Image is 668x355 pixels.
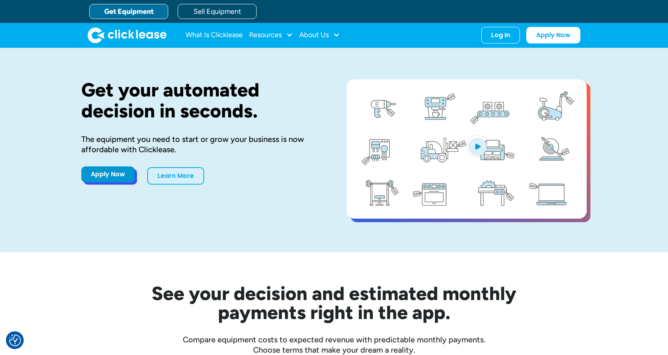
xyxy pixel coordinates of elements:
[9,334,21,346] img: Revisit consent button
[249,27,293,43] div: Resources
[113,284,555,322] h2: See your decision and estimated monthly payments right in the app.
[9,334,21,346] button: Consent Preferences
[491,31,510,39] div: Log In
[186,27,243,43] a: What Is Clicklease
[81,79,321,121] h1: Get your automated decision in seconds.
[88,27,167,43] a: home
[88,27,167,43] img: Clicklease logo
[467,135,488,157] img: Blue play button logo on a light blue circular background
[299,27,340,43] div: About Us
[147,167,204,185] a: Learn More
[347,79,587,219] a: open lightbox
[81,166,135,182] a: Apply Now
[178,4,257,19] a: Sell Equipment
[81,134,321,155] div: The equipment you need to start or grow your business is now affordable with Clicklease.
[526,27,580,43] a: Apply Now
[81,334,587,355] div: Compare equipment costs to expected revenue with predictable monthly payments. Choose terms that ...
[89,4,168,19] a: Get Equipment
